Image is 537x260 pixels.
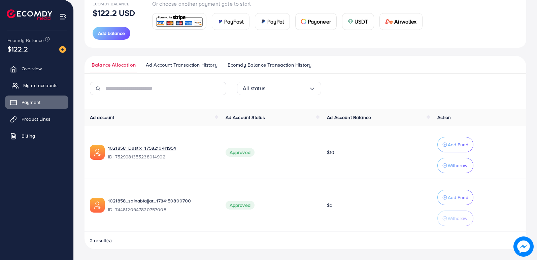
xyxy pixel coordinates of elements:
a: cardAirwallex [379,13,423,30]
button: Add Fund [437,190,473,205]
button: Add balance [93,27,130,40]
span: Ad Account Balance [327,114,371,121]
span: $122.2 [7,44,28,54]
span: Balance Allocation [92,61,136,69]
span: Action [437,114,451,121]
img: card [155,14,204,29]
a: card [152,13,206,30]
span: Ad Account Status [226,114,265,121]
button: Add Fund [437,137,473,152]
p: $122.2 USD [93,9,135,17]
a: 1021858_Dustix_1753210411954 [108,145,215,151]
a: cardPayFast [212,13,249,30]
span: Payoneer [308,17,331,26]
span: Ad account [90,114,114,121]
img: logo [7,9,52,20]
p: Add Fund [448,141,468,149]
a: My ad accounts [5,79,68,92]
span: Approved [226,201,255,210]
img: card [261,19,266,24]
a: Payment [5,96,68,109]
button: Withdraw [437,211,473,226]
a: 1021858_zainabfajjar_1734150800700 [108,197,215,204]
p: Withdraw [448,161,467,170]
img: ic-ads-acc.e4c84228.svg [90,145,105,160]
span: ID: 7448120947820757008 [108,206,215,213]
a: cardPayPal [255,13,290,30]
span: Approved [226,148,255,157]
div: <span class='underline'>1021858_Dustix_1753210411954</span></br>7529981355238014992 [108,145,215,160]
p: Add Fund [448,193,468,201]
span: $0 [327,202,333,209]
img: ic-ads-acc.e4c84228.svg [90,198,105,213]
span: Ad Account Transaction History [146,61,217,69]
div: <span class='underline'>1021858_zainabfajjar_1734150800700</span></br>7448120947820757008 [108,197,215,213]
span: Ecomdy Balance [7,37,44,44]
span: Ecomdy Balance [93,1,129,7]
a: Overview [5,62,68,75]
span: 2 result(s) [90,237,112,244]
input: Search for option [265,83,309,94]
span: $10 [327,149,334,156]
div: Search for option [237,82,321,95]
a: Billing [5,129,68,143]
img: card [217,19,223,24]
span: Payment [22,99,40,106]
span: Billing [22,133,35,139]
span: USDT [355,17,368,26]
img: card [301,19,306,24]
span: Ecomdy Balance Transaction History [228,61,311,69]
span: Product Links [22,116,51,122]
img: image [59,46,66,53]
img: menu [59,13,67,21]
img: card [385,19,393,24]
a: cardPayoneer [295,13,337,30]
span: My ad accounts [23,82,58,89]
span: All status [243,83,265,94]
p: Withdraw [448,214,467,222]
span: PayPal [267,17,284,26]
span: ID: 7529981355238014992 [108,153,215,160]
span: Overview [22,65,42,72]
img: card [348,19,353,24]
span: Airwallex [394,17,416,26]
a: cardUSDT [342,13,374,30]
button: Withdraw [437,158,473,173]
img: image [513,236,534,257]
span: PayFast [224,17,244,26]
span: Add balance [98,30,125,37]
a: Product Links [5,112,68,126]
